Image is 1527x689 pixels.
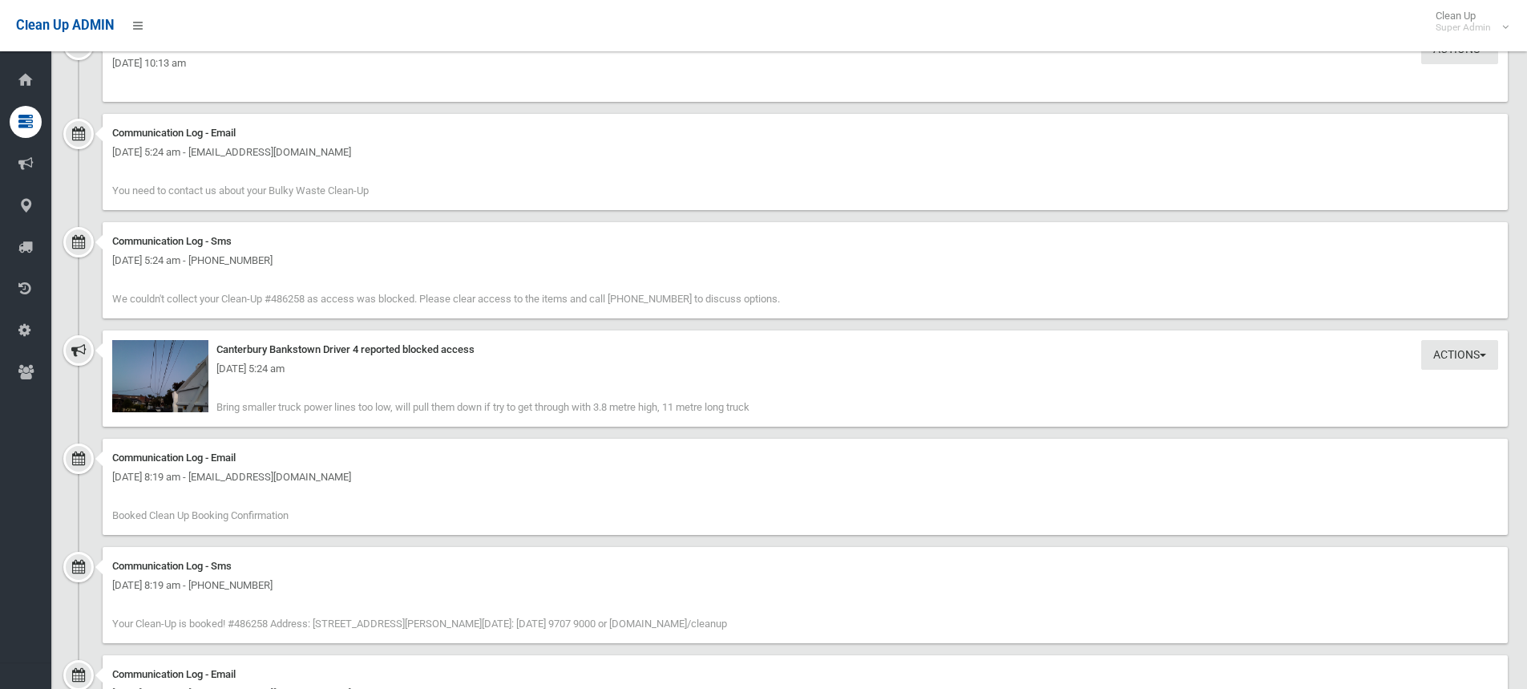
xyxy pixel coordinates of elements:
div: [DATE] 8:19 am - [PHONE_NUMBER] [112,576,1498,595]
span: You need to contact us about your Bulky Waste Clean-Up [112,184,369,197]
img: 2025-09-3005.22.028740153027049235790.jpg [112,340,208,412]
span: Clean Up ADMIN [16,18,114,33]
span: Clean Up [1428,10,1507,34]
span: We couldn't collect your Clean-Up #486258 as access was blocked. Please clear access to the items... [112,293,780,305]
span: Your Clean-Up is booked! #486258 Address: [STREET_ADDRESS][PERSON_NAME][DATE]: [DATE] 9707 9000 o... [112,618,727,630]
small: Super Admin [1436,22,1491,34]
div: [DATE] 5:24 am - [PHONE_NUMBER] [112,251,1498,270]
div: [DATE] 8:19 am - [EMAIL_ADDRESS][DOMAIN_NAME] [112,468,1498,487]
div: Canterbury Bankstown Driver 4 reported blocked access [112,340,1498,359]
div: Communication Log - Email [112,665,1498,684]
div: [DATE] 5:24 am - [EMAIL_ADDRESS][DOMAIN_NAME] [112,143,1498,162]
div: Communication Log - Email [112,448,1498,468]
div: Communication Log - Sms [112,232,1498,251]
div: Communication Log - Email [112,124,1498,143]
span: Bring smaller truck power lines too low, will pull them down if try to get through with 3.8 metre... [216,401,749,413]
span: Booked Clean Up Booking Confirmation [112,509,289,521]
button: Actions [1421,340,1498,370]
div: Communication Log - Sms [112,557,1498,576]
div: [DATE] 10:13 am [112,54,1498,73]
div: [DATE] 5:24 am [112,359,1498,379]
